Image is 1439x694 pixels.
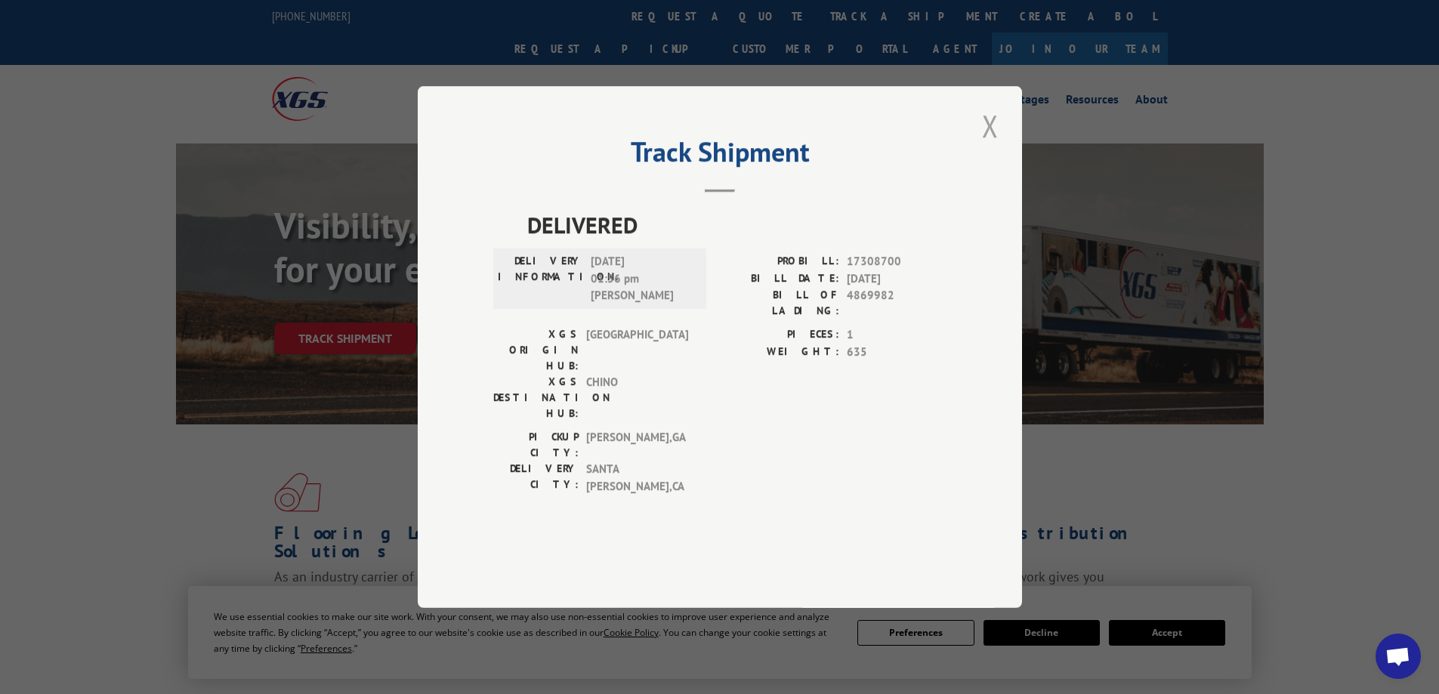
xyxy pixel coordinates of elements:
[493,141,946,170] h2: Track Shipment
[720,287,839,319] label: BILL OF LADING:
[847,253,946,270] span: 17308700
[493,461,579,495] label: DELIVERY CITY:
[1376,634,1421,679] a: Open chat
[720,253,839,270] label: PROBILL:
[847,270,946,288] span: [DATE]
[498,253,583,304] label: DELIVERY INFORMATION:
[586,429,688,461] span: [PERSON_NAME] , GA
[586,326,688,374] span: [GEOGRAPHIC_DATA]
[847,344,946,361] span: 635
[847,287,946,319] span: 4869982
[591,253,693,304] span: [DATE] 01:56 pm [PERSON_NAME]
[493,326,579,374] label: XGS ORIGIN HUB:
[720,270,839,288] label: BILL DATE:
[720,326,839,344] label: PIECES:
[720,344,839,361] label: WEIGHT:
[527,208,946,242] span: DELIVERED
[977,105,1003,147] button: Close modal
[586,374,688,421] span: CHINO
[847,326,946,344] span: 1
[493,374,579,421] label: XGS DESTINATION HUB:
[586,461,688,495] span: SANTA [PERSON_NAME] , CA
[493,429,579,461] label: PICKUP CITY:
